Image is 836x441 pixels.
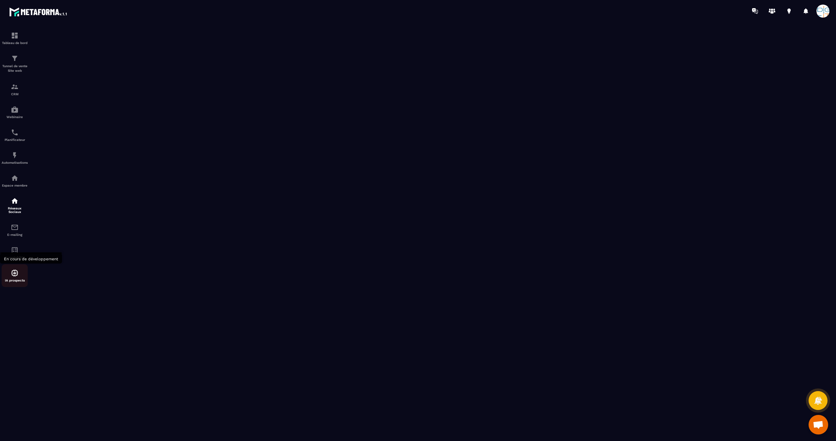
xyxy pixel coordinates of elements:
[4,257,58,261] span: En cours de développement
[11,83,19,91] img: formation
[2,241,28,264] a: accountantaccountantComptabilité
[9,6,68,18] img: logo
[2,161,28,164] p: Automatisations
[2,27,28,50] a: formationformationTableau de bord
[2,41,28,45] p: Tableau de bord
[2,64,28,73] p: Tunnel de vente Site web
[11,269,19,277] img: automations
[2,78,28,101] a: formationformationCRM
[2,219,28,241] a: emailemailE-mailing
[11,197,19,205] img: social-network
[2,92,28,96] p: CRM
[2,233,28,236] p: E-mailing
[2,184,28,187] p: Espace membre
[11,129,19,136] img: scheduler
[2,192,28,219] a: social-networksocial-networkRéseaux Sociaux
[11,174,19,182] img: automations
[2,115,28,119] p: Webinaire
[2,138,28,142] p: Planificateur
[2,50,28,78] a: formationformationTunnel de vente Site web
[11,151,19,159] img: automations
[2,279,28,282] p: IA prospects
[2,101,28,124] a: automationsautomationsWebinaire
[2,206,28,214] p: Réseaux Sociaux
[11,32,19,39] img: formation
[11,106,19,114] img: automations
[11,54,19,62] img: formation
[809,415,828,434] a: Ouvrir le chat
[2,124,28,146] a: schedulerschedulerPlanificateur
[2,146,28,169] a: automationsautomationsAutomatisations
[11,223,19,231] img: email
[11,246,19,254] img: accountant
[2,169,28,192] a: automationsautomationsEspace membre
